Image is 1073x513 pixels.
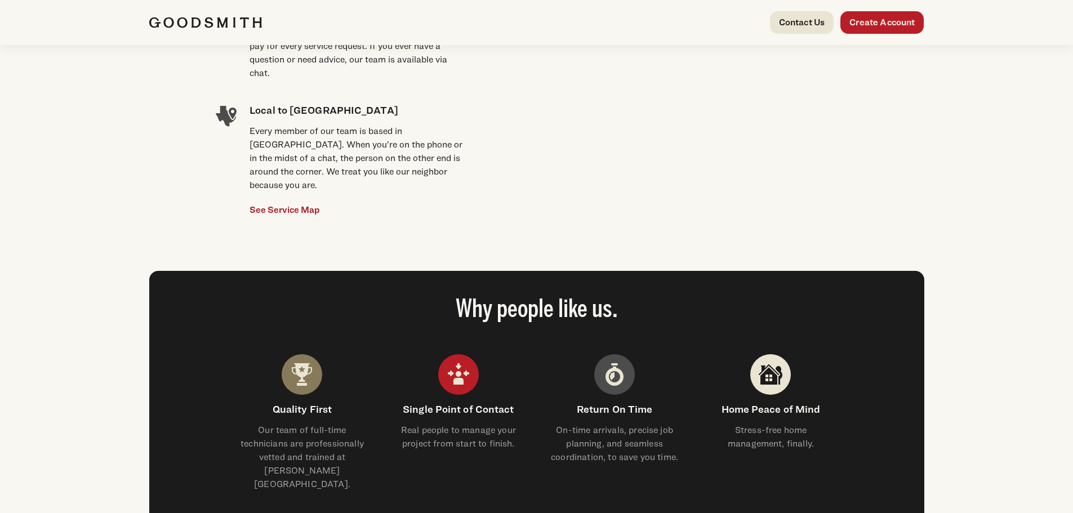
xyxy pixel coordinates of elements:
a: Create Account [840,11,924,34]
h4: Single Point of Contact [394,402,523,417]
p: Real people to manage your project from start to finish. [394,423,523,450]
h4: Home Peace of Mind [706,402,835,417]
a: Contact Us [770,11,834,34]
h4: Return On Time [550,402,679,417]
a: See Service Map [250,203,320,217]
img: Goodsmith [149,17,262,28]
p: On-time arrivals, precise job planning, and seamless coordination, to save you time. [550,423,679,464]
h4: Local to [GEOGRAPHIC_DATA] [250,102,469,118]
h2: Why people like us. [167,298,906,323]
div: Every member of our team is based in [GEOGRAPHIC_DATA]. When you’re on the phone or in the midst ... [250,124,469,192]
p: Our team of full-time technicians are professionally vetted and trained at [PERSON_NAME][GEOGRAPH... [238,423,367,491]
p: Stress-free home management, finally. [706,423,835,450]
h4: Quality First [238,402,367,417]
div: Using the app, you can submit, manage, schedule, and pay for every service request. If you ever h... [250,26,469,80]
